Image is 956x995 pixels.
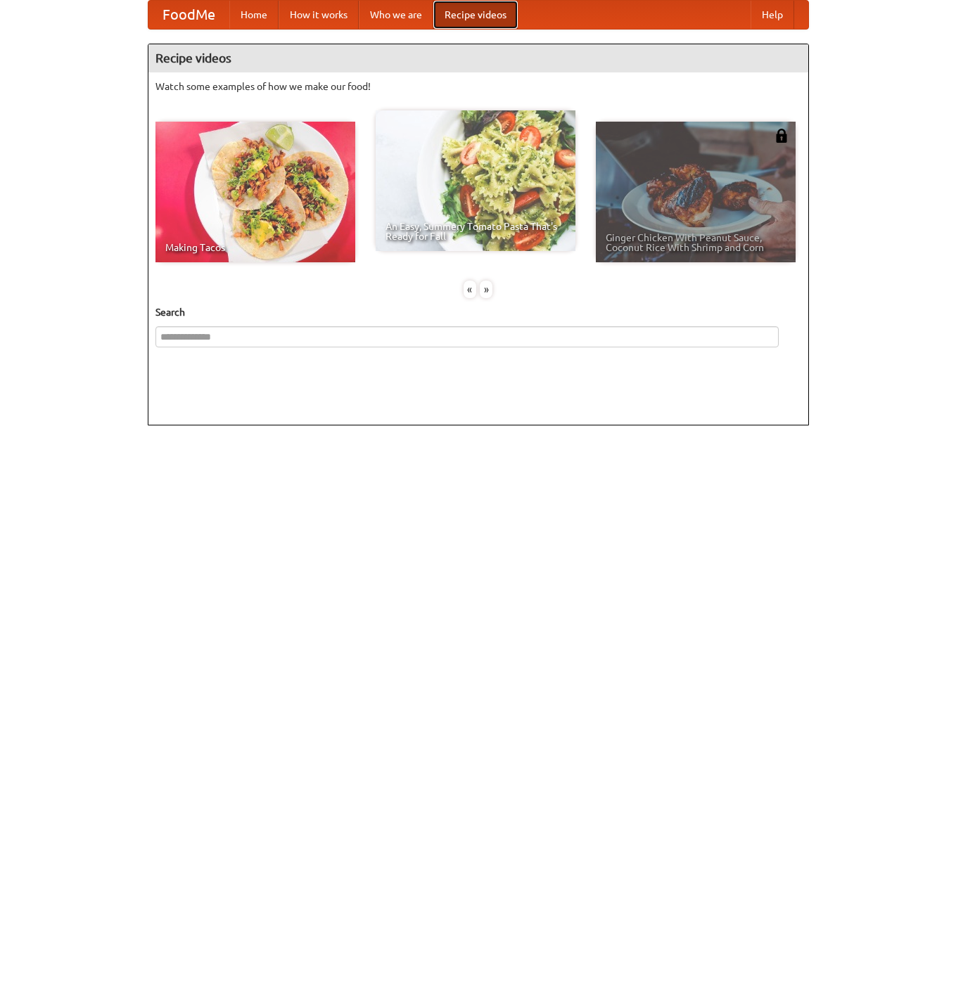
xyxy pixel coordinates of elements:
a: Recipe videos [433,1,518,29]
span: Making Tacos [165,243,345,252]
h5: Search [155,305,801,319]
a: Home [229,1,279,29]
a: FoodMe [148,1,229,29]
h4: Recipe videos [148,44,808,72]
a: Help [751,1,794,29]
a: An Easy, Summery Tomato Pasta That's Ready for Fall [376,110,575,251]
div: » [480,281,492,298]
img: 483408.png [775,129,789,143]
p: Watch some examples of how we make our food! [155,79,801,94]
a: How it works [279,1,359,29]
a: Making Tacos [155,122,355,262]
a: Who we are [359,1,433,29]
span: An Easy, Summery Tomato Pasta That's Ready for Fall [385,222,566,241]
div: « [464,281,476,298]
